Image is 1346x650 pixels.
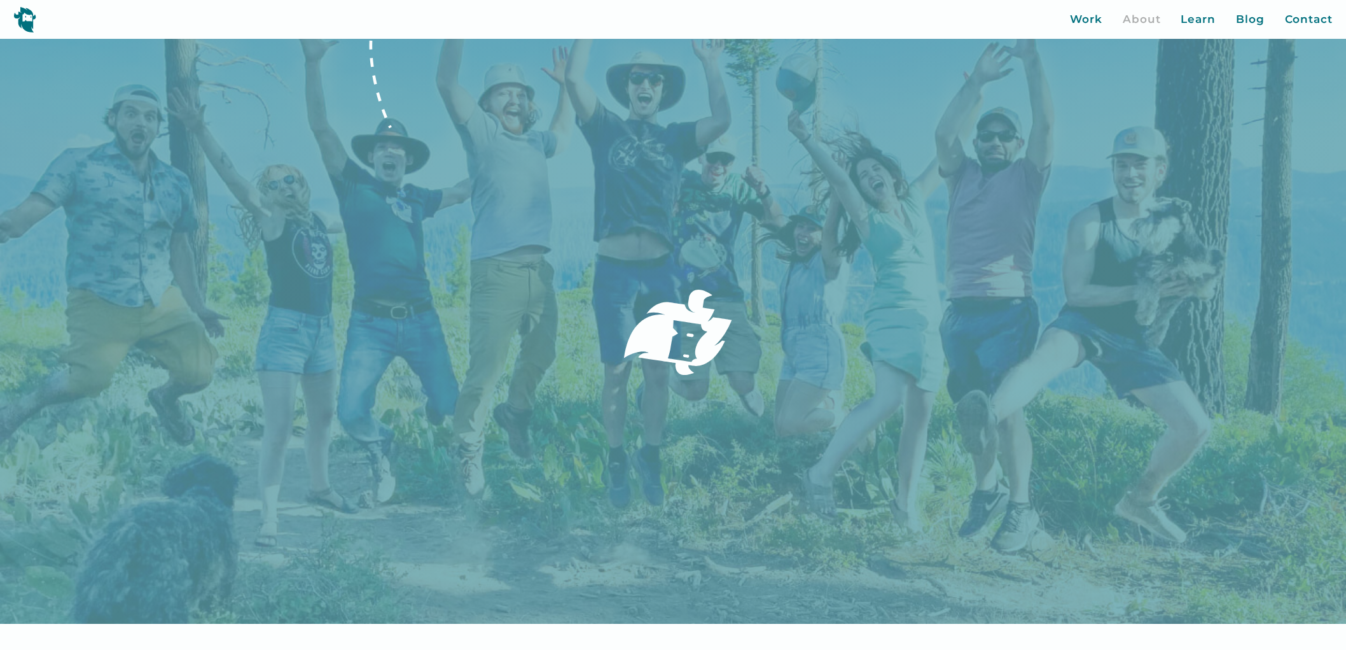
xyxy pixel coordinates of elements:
[1070,11,1102,28] a: Work
[1236,11,1265,28] a: Blog
[13,6,36,32] img: yeti logo icon
[1285,11,1333,28] a: Contact
[1181,11,1216,28] a: Learn
[1123,11,1161,28] a: About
